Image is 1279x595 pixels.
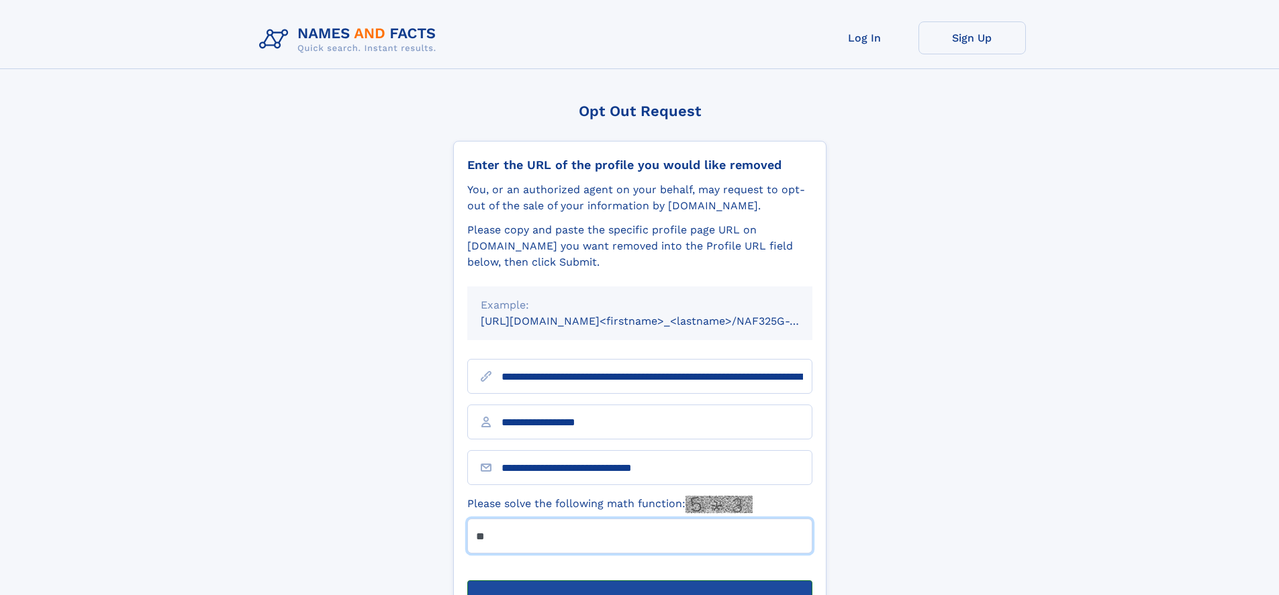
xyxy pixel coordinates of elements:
[254,21,447,58] img: Logo Names and Facts
[467,158,812,172] div: Enter the URL of the profile you would like removed
[481,315,838,327] small: [URL][DOMAIN_NAME]<firstname>_<lastname>/NAF325G-xxxxxxxx
[467,222,812,270] div: Please copy and paste the specific profile page URL on [DOMAIN_NAME] you want removed into the Pr...
[453,103,826,119] div: Opt Out Request
[467,182,812,214] div: You, or an authorized agent on your behalf, may request to opt-out of the sale of your informatio...
[811,21,918,54] a: Log In
[918,21,1026,54] a: Sign Up
[467,496,753,513] label: Please solve the following math function:
[481,297,799,313] div: Example:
